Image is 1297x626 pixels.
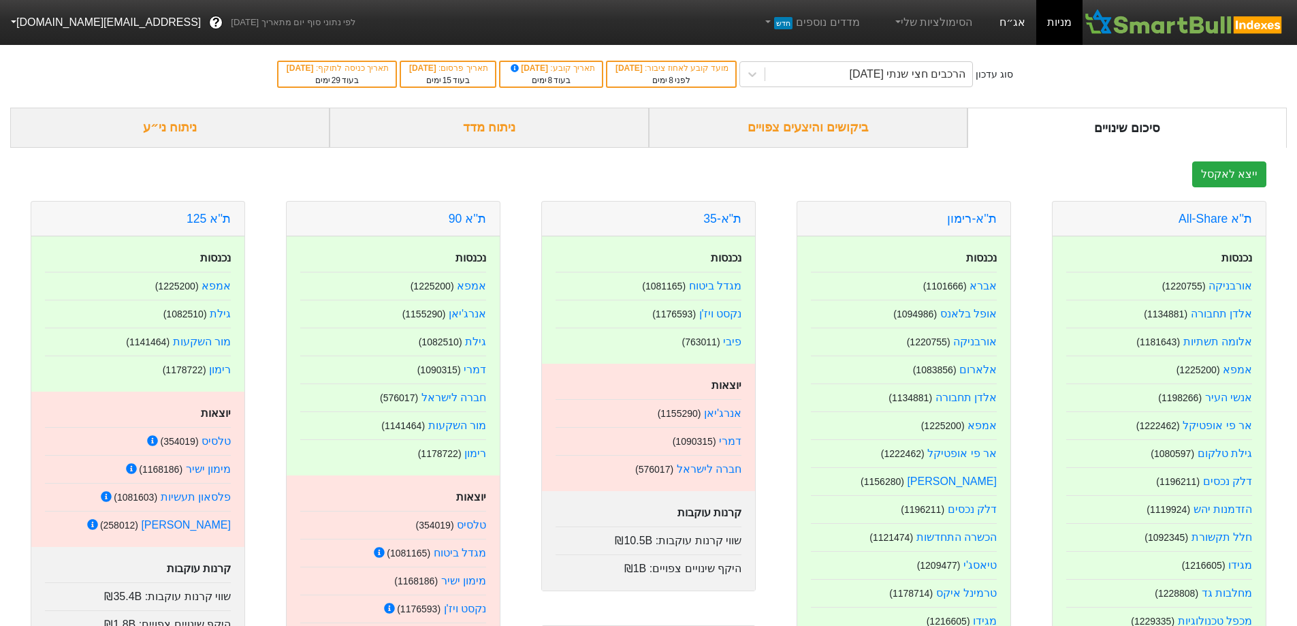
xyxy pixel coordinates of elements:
small: ( 1168186 ) [394,576,438,586]
small: ( 576017 ) [635,464,673,475]
a: אר פי אופטיקל [927,448,997,459]
small: ( 1176593 ) [397,604,441,614]
small: ( 1082510 ) [163,309,207,319]
span: [DATE] [409,63,438,73]
small: ( 1225200 ) [1176,364,1220,375]
small: ( 1225200 ) [921,420,965,431]
strong: יוצאות [711,379,741,391]
span: 8 [669,76,673,85]
small: ( 1196211 ) [1156,476,1200,487]
a: חברה לישראל [421,392,486,403]
span: ₪35.4B [104,591,142,602]
a: פלסאון תעשיות [161,491,231,503]
small: ( 576017 ) [380,392,418,403]
a: גילת טלקום [1198,448,1252,459]
a: רימון [464,448,486,459]
a: טלסיס [202,435,231,447]
small: ( 1216605 ) [1182,560,1226,571]
a: רימון [209,364,231,375]
a: טלסיס [457,519,486,531]
span: ? [212,14,220,32]
a: אנשי העיר [1205,392,1252,403]
small: ( 1121474 ) [869,532,913,543]
a: אנרג'יאן [449,308,486,319]
span: [DATE] [287,63,316,73]
div: שווי קרנות עוקבות : [45,582,231,605]
div: לפני ימים [614,74,728,87]
small: ( 1094986 ) [893,309,937,319]
a: אמפא [1223,364,1252,375]
div: מועד קובע לאחוז ציבור : [614,62,728,74]
a: מגידו [1228,559,1252,571]
small: ( 354019 ) [160,436,198,447]
small: ( 1081165 ) [642,281,686,292]
small: ( 1081603 ) [114,492,157,503]
a: [PERSON_NAME] [141,519,231,531]
div: בעוד ימים [507,74,595,87]
div: בעוד ימים [285,74,389,87]
a: דלק נכסים [1203,475,1252,487]
small: ( 1134881 ) [1144,309,1187,319]
small: ( 1134881 ) [888,392,932,403]
div: ניתוח ני״ע [10,108,330,148]
div: תאריך קובע : [507,62,595,74]
span: 15 [443,76,451,85]
small: ( 1080597 ) [1151,448,1194,459]
strong: נכנסות [711,252,741,264]
a: אמפא [967,420,997,431]
a: הכשרה התחדשות [916,531,997,543]
span: [DATE] [509,63,551,73]
a: ת''א 125 [187,212,231,225]
a: אלומה תשתיות [1183,336,1252,347]
small: ( 1178722 ) [163,364,206,375]
small: ( 1196211 ) [901,504,944,515]
small: ( 1181643 ) [1136,337,1180,347]
a: מימון ישיר [186,463,231,475]
small: ( 1141464 ) [126,337,170,347]
a: [PERSON_NAME] [907,475,997,487]
a: פיבי [723,336,741,347]
a: אופל בלאנס [940,308,997,319]
div: שווי קרנות עוקבות : [556,527,741,549]
small: ( 1178714 ) [889,588,933,599]
a: דלק נכסים [948,503,997,515]
small: ( 1222462 ) [881,448,925,459]
a: ת''א All-Share [1179,212,1252,225]
strong: יוצאות [456,491,486,503]
a: מגדל ביטוח [689,280,741,292]
small: ( 1222462 ) [1136,420,1180,431]
small: ( 1155290 ) [658,408,701,419]
a: מור השקעות [428,420,486,431]
a: טיאסג'י [963,559,997,571]
span: חדש [774,17,792,29]
strong: נכנסות [455,252,486,264]
a: ת"א-35 [703,212,741,225]
a: אר פי אופטיקל [1183,420,1252,431]
strong: קרנות עוקבות [167,563,231,574]
small: ( 1220755 ) [1162,281,1206,292]
strong: יוצאות [201,407,231,419]
strong: נכנסות [966,252,997,264]
a: נקסט ויז'ן [699,308,742,319]
strong: נכנסות [1221,252,1252,264]
a: אנרג'יאן [704,407,741,419]
small: ( 354019 ) [415,520,453,531]
div: תאריך פרסום : [408,62,488,74]
a: אמפא [202,280,231,292]
small: ( 258012 ) [100,520,138,531]
small: ( 1228808 ) [1155,588,1198,599]
a: גילת [465,336,486,347]
a: ת''א 90 [449,212,486,225]
a: אמפא [457,280,486,292]
a: דמרי [719,435,741,447]
div: ניתוח מדד [330,108,649,148]
a: חברה לישראל [677,463,741,475]
small: ( 1225200 ) [155,281,199,292]
small: ( 1209477 ) [917,560,961,571]
small: ( 1092345 ) [1144,532,1188,543]
small: ( 1155290 ) [402,309,446,319]
div: ביקושים והיצעים צפויים [649,108,968,148]
strong: נכנסות [200,252,231,264]
a: טרמינל איקס [936,587,997,599]
a: הסימולציות שלי [887,9,978,36]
